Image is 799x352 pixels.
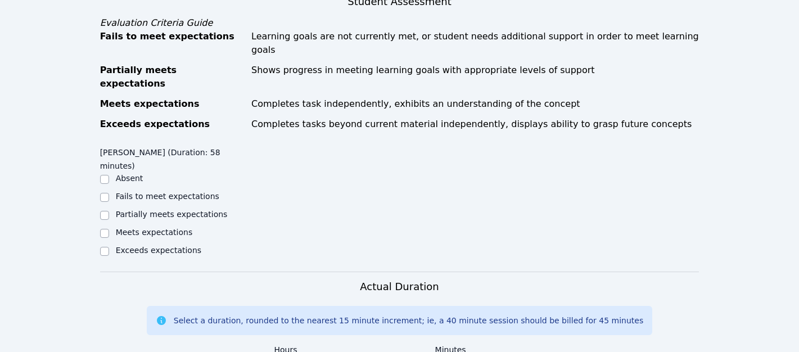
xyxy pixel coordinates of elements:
div: Exceeds expectations [100,118,245,131]
div: Learning goals are not currently met, or student needs additional support in order to meet learni... [251,30,699,57]
div: Evaluation Criteria Guide [100,16,699,30]
legend: [PERSON_NAME] (Duration: 58 minutes) [100,142,250,173]
label: Exceeds expectations [116,246,201,255]
div: Completes tasks beyond current material independently, displays ability to grasp future concepts [251,118,699,131]
h3: Actual Duration [360,279,439,295]
label: Partially meets expectations [116,210,228,219]
div: Shows progress in meeting learning goals with appropriate levels of support [251,64,699,91]
label: Fails to meet expectations [116,192,219,201]
label: Absent [116,174,143,183]
div: Select a duration, rounded to the nearest 15 minute increment; ie, a 40 minute session should be ... [174,315,643,326]
div: Fails to meet expectations [100,30,245,57]
div: Partially meets expectations [100,64,245,91]
label: Meets expectations [116,228,193,237]
div: Completes task independently, exhibits an understanding of the concept [251,97,699,111]
div: Meets expectations [100,97,245,111]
